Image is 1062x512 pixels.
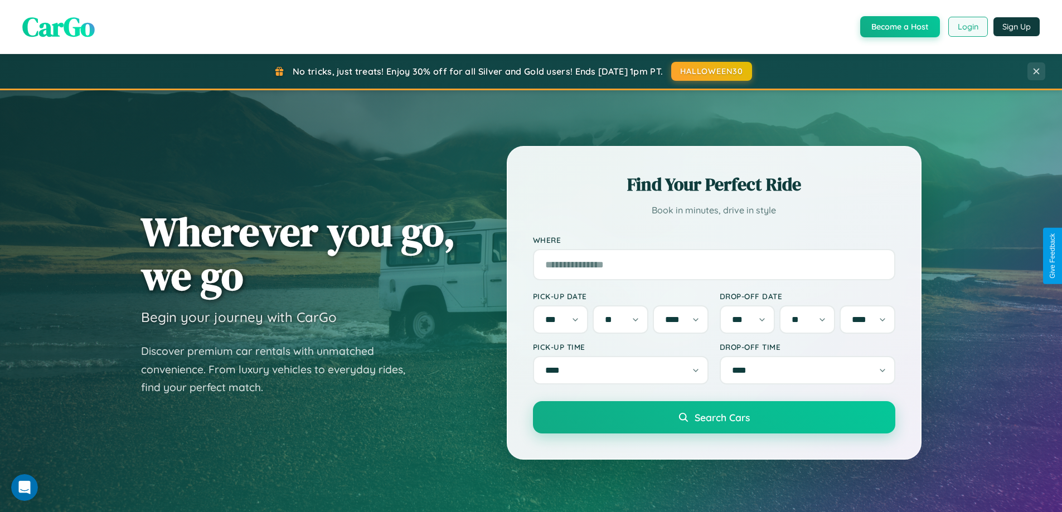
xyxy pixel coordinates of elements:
[948,17,988,37] button: Login
[533,235,895,245] label: Where
[860,16,940,37] button: Become a Host
[533,401,895,433] button: Search Cars
[141,309,337,325] h3: Begin your journey with CarGo
[141,209,455,298] h1: Wherever you go, we go
[141,342,420,397] p: Discover premium car rentals with unmatched convenience. From luxury vehicles to everyday rides, ...
[22,8,95,45] span: CarGo
[1049,233,1056,279] div: Give Feedback
[533,202,895,218] p: Book in minutes, drive in style
[720,291,895,301] label: Drop-off Date
[695,411,750,423] span: Search Cars
[11,474,38,501] iframe: Intercom live chat
[533,172,895,197] h2: Find Your Perfect Ride
[533,342,709,352] label: Pick-up Time
[671,62,752,81] button: HALLOWEEN30
[720,342,895,352] label: Drop-off Time
[293,66,663,77] span: No tricks, just treats! Enjoy 30% off for all Silver and Gold users! Ends [DATE] 1pm PT.
[993,17,1040,36] button: Sign Up
[533,291,709,301] label: Pick-up Date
